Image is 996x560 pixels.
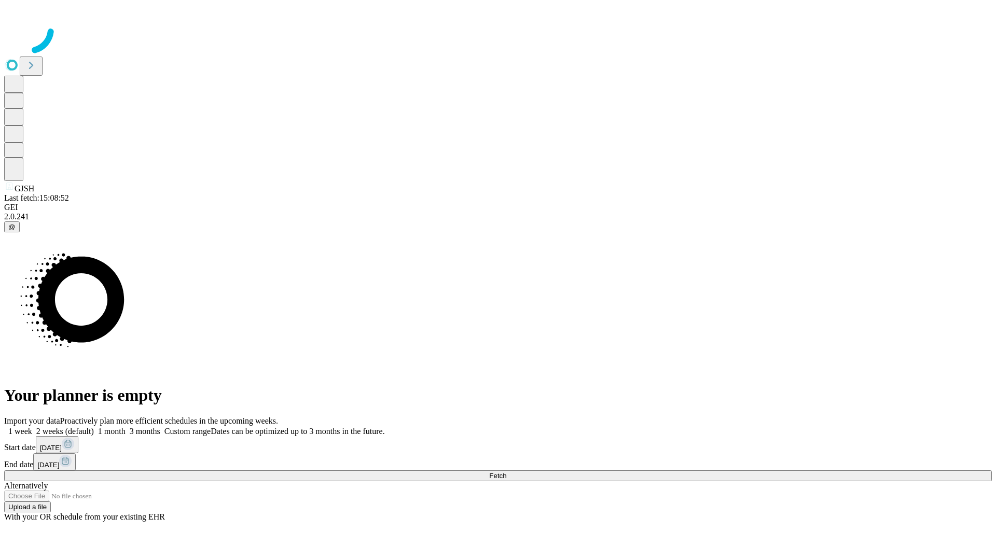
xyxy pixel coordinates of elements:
[15,184,34,193] span: GJSH
[36,427,94,436] span: 2 weeks (default)
[4,203,992,212] div: GEI
[4,453,992,470] div: End date
[4,193,69,202] span: Last fetch: 15:08:52
[211,427,384,436] span: Dates can be optimized up to 3 months in the future.
[37,461,59,469] span: [DATE]
[489,472,506,480] span: Fetch
[4,436,992,453] div: Start date
[33,453,76,470] button: [DATE]
[4,481,48,490] span: Alternatively
[40,444,62,452] span: [DATE]
[8,427,32,436] span: 1 week
[4,470,992,481] button: Fetch
[4,501,51,512] button: Upload a file
[4,416,60,425] span: Import your data
[4,221,20,232] button: @
[4,212,992,221] div: 2.0.241
[8,223,16,231] span: @
[4,386,992,405] h1: Your planner is empty
[164,427,211,436] span: Custom range
[98,427,126,436] span: 1 month
[60,416,278,425] span: Proactively plan more efficient schedules in the upcoming weeks.
[130,427,160,436] span: 3 months
[36,436,78,453] button: [DATE]
[4,512,165,521] span: With your OR schedule from your existing EHR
